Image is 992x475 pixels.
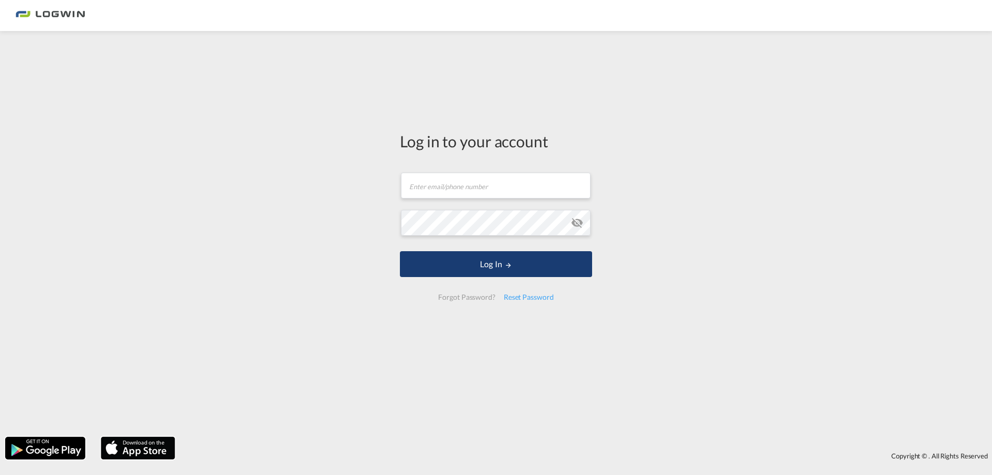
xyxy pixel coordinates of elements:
img: bc73a0e0d8c111efacd525e4c8ad7d32.png [16,4,85,27]
div: Log in to your account [400,130,592,152]
md-icon: icon-eye-off [571,217,583,229]
div: Reset Password [500,288,558,307]
div: Copyright © . All Rights Reserved [180,447,992,465]
img: apple.png [100,436,176,461]
input: Enter email/phone number [401,173,591,198]
img: google.png [4,436,86,461]
div: Forgot Password? [434,288,499,307]
button: LOGIN [400,251,592,277]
